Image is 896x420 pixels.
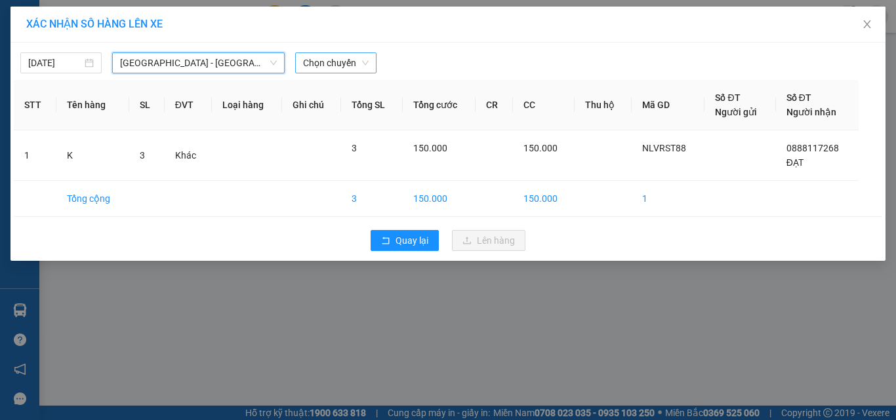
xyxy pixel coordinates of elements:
[632,80,705,130] th: Mã GD
[129,80,165,130] th: SL
[14,130,56,181] td: 1
[715,107,757,117] span: Người gửi
[341,80,403,130] th: Tổng SL
[165,80,212,130] th: ĐVT
[270,59,277,67] span: down
[786,92,811,103] span: Số ĐT
[26,18,163,30] span: XÁC NHẬN SỐ HÀNG LÊN XE
[513,181,575,217] td: 150.000
[303,53,369,73] span: Chọn chuyến
[523,143,558,153] span: 150.000
[341,181,403,217] td: 3
[381,236,390,246] span: rollback
[452,230,525,251] button: uploadLên hàng
[575,80,632,130] th: Thu hộ
[28,56,82,70] input: 13/09/2025
[56,130,129,181] td: K
[642,143,686,153] span: NLVRST88
[56,181,129,217] td: Tổng cộng
[403,80,476,130] th: Tổng cước
[371,230,439,251] button: rollbackQuay lại
[715,92,740,103] span: Số ĐT
[786,107,836,117] span: Người nhận
[786,157,804,168] span: ĐẠT
[862,19,872,29] span: close
[849,7,886,43] button: Close
[632,181,705,217] td: 1
[56,80,129,130] th: Tên hàng
[212,80,282,130] th: Loại hàng
[14,80,56,130] th: STT
[140,150,145,161] span: 3
[513,80,575,130] th: CC
[786,143,839,153] span: 0888117268
[352,143,357,153] span: 3
[120,53,277,73] span: Hà Nội - Quảng Bình
[165,130,212,181] td: Khác
[396,233,428,248] span: Quay lại
[413,143,447,153] span: 150.000
[282,80,341,130] th: Ghi chú
[403,181,476,217] td: 150.000
[476,80,512,130] th: CR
